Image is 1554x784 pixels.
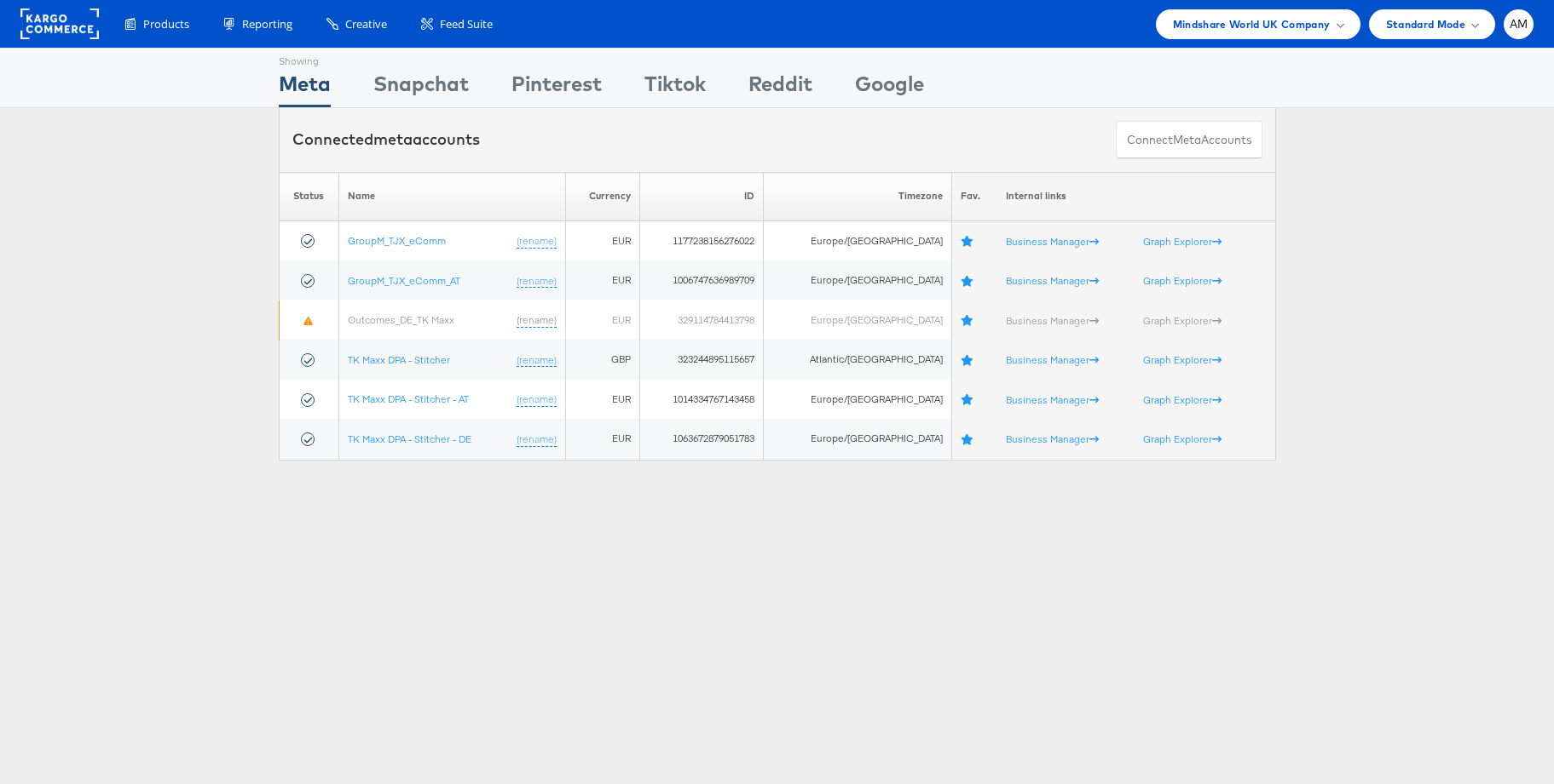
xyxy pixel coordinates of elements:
[764,220,951,260] td: Europe/[GEOGRAPHIC_DATA]
[639,260,764,300] td: 1006747636989709
[565,300,639,340] td: EUR
[440,16,493,32] span: Feed Suite
[348,312,454,325] a: Outcomes_DE_TK Maxx
[855,69,924,107] div: Google
[1006,352,1099,365] a: Business Manager
[1116,121,1262,159] button: ConnectmetaAccounts
[345,16,387,32] span: Creative
[1006,234,1099,247] a: Business Manager
[517,233,557,248] a: (rename)
[764,380,951,420] td: Europe/[GEOGRAPHIC_DATA]
[764,419,951,459] td: Europe/[GEOGRAPHIC_DATA]
[242,16,292,32] span: Reporting
[517,352,557,367] a: (rename)
[143,16,189,32] span: Products
[1006,392,1099,405] a: Business Manager
[748,69,812,107] div: Reddit
[348,352,450,365] a: TK Maxx DPA - Stitcher
[1143,313,1222,326] a: Graph Explorer
[517,273,557,288] a: (rename)
[639,380,764,420] td: 1014334767143458
[565,220,639,260] td: EUR
[1006,313,1099,326] a: Business Manager
[565,340,639,380] td: GBP
[565,260,639,300] td: EUR
[1510,19,1528,30] span: AM
[764,172,951,220] th: Timezone
[1143,234,1222,247] a: Graph Explorer
[1143,273,1222,286] a: Graph Explorer
[639,220,764,260] td: 1177238156276022
[1173,132,1201,148] span: meta
[1386,15,1465,33] span: Standard Mode
[1006,432,1099,444] a: Business Manager
[764,260,951,300] td: Europe/[GEOGRAPHIC_DATA]
[373,69,469,107] div: Snapchat
[373,129,413,149] span: meta
[517,312,557,327] a: (rename)
[639,419,764,459] td: 1063672879051783
[348,392,469,404] a: TK Maxx DPA - Stitcher - AT
[1143,432,1222,444] a: Graph Explorer
[279,172,339,220] th: Status
[348,273,460,286] a: GroupM_TJX_eComm_AT
[1173,15,1331,33] span: Mindshare World UK Company
[348,233,446,246] a: GroupM_TJX_eComm
[639,172,764,220] th: ID
[279,69,331,107] div: Meta
[764,300,951,340] td: Europe/[GEOGRAPHIC_DATA]
[517,392,557,406] a: (rename)
[565,380,639,420] td: EUR
[279,49,331,69] div: Showing
[348,432,471,444] a: TK Maxx DPA - Stitcher - DE
[292,129,480,151] div: Connected accounts
[639,340,764,380] td: 323244895115657
[644,69,706,107] div: Tiktok
[1143,352,1222,365] a: Graph Explorer
[639,300,764,340] td: 329114784413798
[1143,392,1222,405] a: Graph Explorer
[764,340,951,380] td: Atlantic/[GEOGRAPHIC_DATA]
[565,419,639,459] td: EUR
[517,432,557,446] a: (rename)
[565,172,639,220] th: Currency
[1006,273,1099,286] a: Business Manager
[339,172,565,220] th: Name
[511,69,602,107] div: Pinterest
